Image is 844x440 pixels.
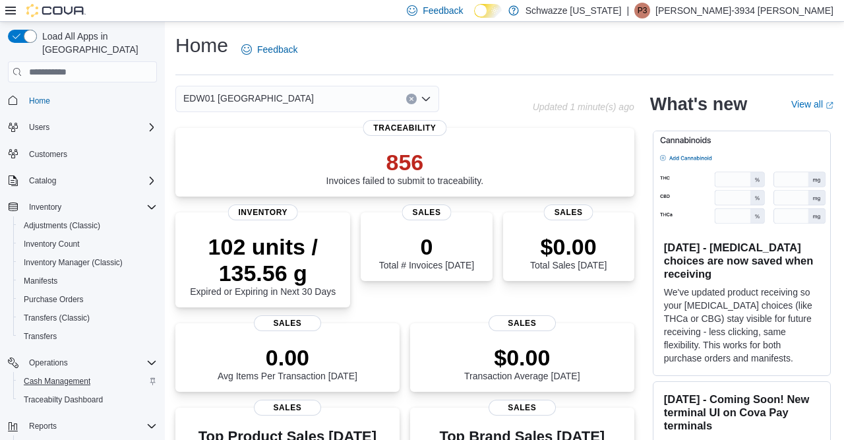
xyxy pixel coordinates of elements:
span: Traceability [363,120,446,136]
span: Feedback [423,4,463,17]
span: Feedback [257,43,297,56]
span: Customers [24,146,157,162]
button: Transfers [13,327,162,346]
span: Inventory [29,202,61,212]
button: Catalog [3,172,162,190]
span: Inventory [227,204,298,220]
span: Inventory Count [18,236,157,252]
span: Sales [544,204,593,220]
div: Transaction Average [DATE] [464,344,580,381]
h2: What's new [650,94,747,115]
button: Inventory [24,199,67,215]
p: Schwazze [US_STATE] [526,3,622,18]
button: Inventory [3,198,162,216]
a: Transfers [18,329,62,344]
a: Inventory Count [18,236,85,252]
input: Dark Mode [474,4,502,18]
span: Sales [254,315,321,331]
span: Transfers [24,331,57,342]
a: Home [24,93,55,109]
p: 856 [326,149,484,175]
button: Users [3,118,162,137]
span: Purchase Orders [24,294,84,305]
div: Phoebe-3934 Yazzie [634,3,650,18]
p: | [626,3,629,18]
span: P3 [638,3,648,18]
button: Traceabilty Dashboard [13,391,162,409]
p: We've updated product receiving so your [MEDICAL_DATA] choices (like THCa or CBG) stay visible fo... [664,286,820,365]
button: Open list of options [421,94,431,104]
span: Customers [29,149,67,160]
button: Catalog [24,173,61,189]
h3: [DATE] - Coming Soon! New terminal UI on Cova Pay terminals [664,393,820,432]
button: Adjustments (Classic) [13,216,162,235]
button: Manifests [13,272,162,290]
p: Updated 1 minute(s) ago [533,102,634,112]
button: Reports [24,418,62,434]
div: Expired or Expiring in Next 30 Days [186,234,340,297]
img: Cova [26,4,86,17]
span: Inventory Manager (Classic) [18,255,157,270]
button: Inventory Manager (Classic) [13,253,162,272]
a: View allExternal link [791,99,833,110]
button: Transfers (Classic) [13,309,162,327]
h3: [DATE] - [MEDICAL_DATA] choices are now saved when receiving [664,241,820,280]
span: Cash Management [24,376,90,387]
a: Feedback [236,36,303,63]
span: Manifests [24,276,57,286]
span: Home [29,96,50,106]
h1: Home [175,32,228,59]
span: Catalog [29,175,56,186]
span: Inventory [24,199,157,215]
a: Transfers (Classic) [18,310,95,326]
p: 0 [379,234,474,260]
span: Sales [489,315,556,331]
span: Home [24,92,157,108]
a: Cash Management [18,373,96,389]
a: Inventory Manager (Classic) [18,255,128,270]
button: Operations [24,355,73,371]
button: Home [3,90,162,110]
span: Inventory Count [24,239,80,249]
button: Reports [3,417,162,435]
svg: External link [826,102,833,110]
div: Total # Invoices [DATE] [379,234,474,270]
button: Clear input [406,94,417,104]
a: Customers [24,146,73,162]
span: Inventory Manager (Classic) [24,257,123,268]
span: Operations [24,355,157,371]
span: Users [29,122,49,133]
span: Manifests [18,273,157,289]
p: $0.00 [530,234,607,260]
p: $0.00 [464,344,580,371]
span: Catalog [24,173,157,189]
span: Sales [402,204,452,220]
span: Transfers [18,329,157,344]
span: Load All Apps in [GEOGRAPHIC_DATA] [37,30,157,56]
a: Manifests [18,273,63,289]
div: Total Sales [DATE] [530,234,607,270]
span: Users [24,119,157,135]
span: Traceabilty Dashboard [18,392,157,408]
button: Inventory Count [13,235,162,253]
span: Adjustments (Classic) [24,220,100,231]
span: Reports [24,418,157,434]
button: Purchase Orders [13,290,162,309]
a: Traceabilty Dashboard [18,392,108,408]
span: Adjustments (Classic) [18,218,157,234]
button: Customers [3,144,162,164]
p: 0.00 [218,344,357,371]
button: Cash Management [13,372,162,391]
span: Purchase Orders [18,292,157,307]
a: Purchase Orders [18,292,89,307]
div: Invoices failed to submit to traceability. [326,149,484,186]
span: Traceabilty Dashboard [24,394,103,405]
span: EDW01 [GEOGRAPHIC_DATA] [183,90,314,106]
div: Avg Items Per Transaction [DATE] [218,344,357,381]
span: Operations [29,358,68,368]
span: Transfers (Classic) [24,313,90,323]
button: Operations [3,354,162,372]
span: Transfers (Classic) [18,310,157,326]
p: [PERSON_NAME]-3934 [PERSON_NAME] [655,3,833,18]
